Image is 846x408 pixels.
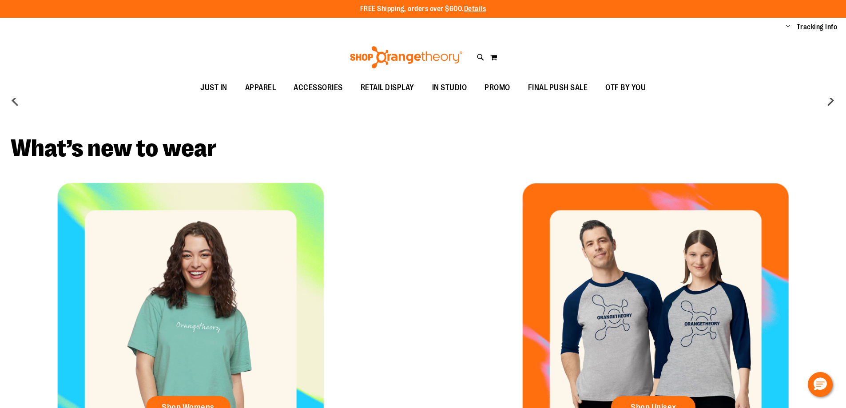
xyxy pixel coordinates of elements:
[423,78,476,98] a: IN STUDIO
[596,78,655,98] a: OTF BY YOU
[464,5,486,13] a: Details
[349,46,464,68] img: Shop Orangetheory
[605,78,646,98] span: OTF BY YOU
[786,23,790,32] button: Account menu
[11,136,835,161] h2: What’s new to wear
[7,91,24,109] button: prev
[485,78,510,98] span: PROMO
[352,78,423,98] a: RETAIL DISPLAY
[808,372,833,397] button: Hello, have a question? Let’s chat.
[360,4,486,14] p: FREE Shipping, orders over $600.
[236,78,285,98] a: APPAREL
[822,91,839,109] button: next
[476,78,519,98] a: PROMO
[797,22,838,32] a: Tracking Info
[361,78,414,98] span: RETAIL DISPLAY
[200,78,227,98] span: JUST IN
[528,78,588,98] span: FINAL PUSH SALE
[191,78,236,98] a: JUST IN
[519,78,597,98] a: FINAL PUSH SALE
[432,78,467,98] span: IN STUDIO
[285,78,352,98] a: ACCESSORIES
[294,78,343,98] span: ACCESSORIES
[245,78,276,98] span: APPAREL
